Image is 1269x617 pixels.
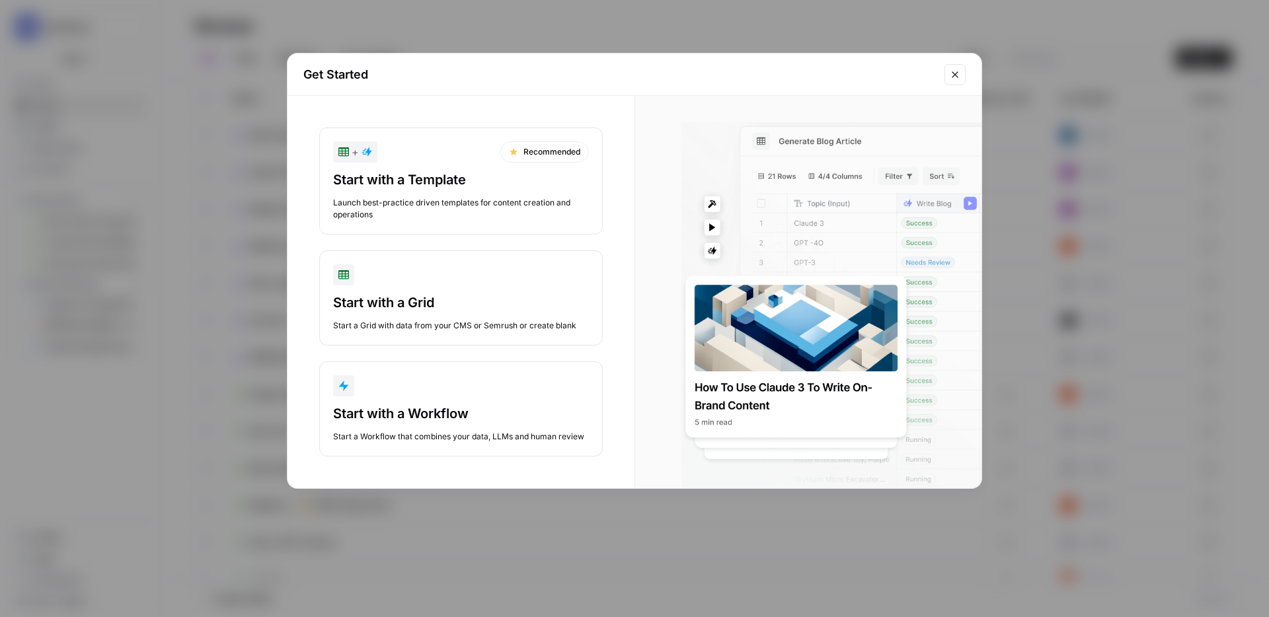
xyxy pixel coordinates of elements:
[333,431,589,443] div: Start a Workflow that combines your data, LLMs and human review
[338,144,372,160] div: +
[319,250,603,345] button: Start with a GridStart a Grid with data from your CMS or Semrush or create blank
[319,127,603,235] button: +RecommendedStart with a TemplateLaunch best-practice driven templates for content creation and o...
[319,361,603,456] button: Start with a WorkflowStart a Workflow that combines your data, LLMs and human review
[333,170,589,189] div: Start with a Template
[333,293,589,312] div: Start with a Grid
[333,197,589,221] div: Launch best-practice driven templates for content creation and operations
[944,64,966,85] button: Close modal
[500,141,589,163] div: Recommended
[303,65,937,84] h2: Get Started
[333,404,589,423] div: Start with a Workflow
[333,320,589,332] div: Start a Grid with data from your CMS or Semrush or create blank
